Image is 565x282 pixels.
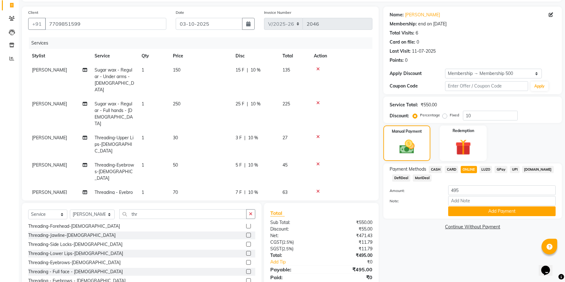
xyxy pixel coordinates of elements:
[32,67,67,73] span: [PERSON_NAME]
[244,162,246,168] span: |
[248,162,258,168] span: 10 %
[138,49,169,63] th: Qty
[531,82,548,91] button: Apply
[266,239,321,246] div: ( )
[173,135,178,141] span: 30
[390,166,426,173] span: Payment Methods
[95,101,133,126] span: Sugar wax - Regular - Full hands - [DEMOGRAPHIC_DATA]
[95,162,134,181] span: Threading-Eyebrows-[DEMOGRAPHIC_DATA]
[405,12,440,18] a: [PERSON_NAME]
[522,166,554,173] span: [DOMAIN_NAME]
[232,49,279,63] th: Disc
[392,129,422,134] label: Manual Payment
[247,101,248,107] span: |
[266,246,321,252] div: ( )
[142,67,144,73] span: 1
[445,81,528,91] input: Enter Offer / Coupon Code
[28,250,123,257] div: Threading-Lower Lips-[DEMOGRAPHIC_DATA]
[321,246,377,252] div: ₹11.79
[282,162,288,168] span: 45
[390,39,415,45] div: Card on file:
[173,162,178,168] span: 50
[142,162,144,168] span: 1
[321,226,377,232] div: ₹55.00
[450,112,459,118] label: Fixed
[244,189,246,196] span: |
[32,189,67,195] span: [PERSON_NAME]
[28,18,46,30] button: +91
[91,49,138,63] th: Service
[266,232,321,239] div: Net:
[282,101,290,107] span: 225
[385,188,443,194] label: Amount:
[236,135,242,141] span: 3 F
[244,135,246,141] span: |
[495,166,507,173] span: GPay
[28,241,122,248] div: Threading-Side Locks-[DEMOGRAPHIC_DATA]
[173,101,180,107] span: 250
[283,240,293,245] span: 2.5%
[321,266,377,273] div: ₹495.00
[421,102,437,108] div: ₹550.00
[279,49,310,63] th: Total
[448,185,556,195] input: Amount
[448,196,556,206] input: Add Note
[420,112,440,118] label: Percentage
[418,21,447,27] div: end on [DATE]
[119,209,246,219] input: Search or Scan
[266,252,321,259] div: Total:
[390,21,417,27] div: Membership:
[28,269,123,275] div: Threading - Full face - [DEMOGRAPHIC_DATA]
[539,257,559,276] iframe: chat widget
[248,135,258,141] span: 10 %
[390,57,404,64] div: Points:
[282,189,288,195] span: 63
[236,189,242,196] span: 7 F
[142,101,144,107] span: 1
[266,226,321,232] div: Discount:
[247,67,248,73] span: |
[413,174,432,182] span: MariDeal
[453,128,474,134] label: Redemption
[461,166,477,173] span: ONLINE
[266,266,321,273] div: Payable:
[417,39,419,45] div: 0
[390,113,409,119] div: Discount:
[32,162,67,168] span: [PERSON_NAME]
[416,30,418,36] div: 6
[169,49,232,63] th: Price
[45,18,166,30] input: Search by Name/Mobile/Email/Code
[28,259,121,266] div: Threading-Eyebrows-[DEMOGRAPHIC_DATA]
[28,49,91,63] th: Stylist
[266,219,321,226] div: Sub Total:
[270,239,282,245] span: CGST
[95,189,133,208] span: Threading - Eyebrows - [DEMOGRAPHIC_DATA]
[282,135,288,141] span: 27
[248,189,258,196] span: 10 %
[251,67,261,73] span: 10 %
[429,166,442,173] span: CASH
[251,101,261,107] span: 10 %
[390,30,414,36] div: Total Visits:
[270,246,282,252] span: SGST
[173,189,178,195] span: 70
[390,48,411,55] div: Last Visit:
[32,101,67,107] span: [PERSON_NAME]
[390,12,404,18] div: Name:
[95,135,133,154] span: Threading-Upper Lips-[DEMOGRAPHIC_DATA]
[28,10,38,15] label: Client
[270,210,285,216] span: Total
[266,274,321,281] div: Paid:
[385,224,561,230] a: Continue Without Payment
[385,198,443,204] label: Note:
[142,189,144,195] span: 1
[321,232,377,239] div: ₹471.43
[28,232,116,239] div: Threading-Jawline-[DEMOGRAPHIC_DATA]
[173,67,180,73] span: 150
[236,101,244,107] span: 25 F
[236,67,244,73] span: 15 F
[142,135,144,141] span: 1
[479,166,492,173] span: LUZO
[32,135,67,141] span: [PERSON_NAME]
[236,162,242,168] span: 5 F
